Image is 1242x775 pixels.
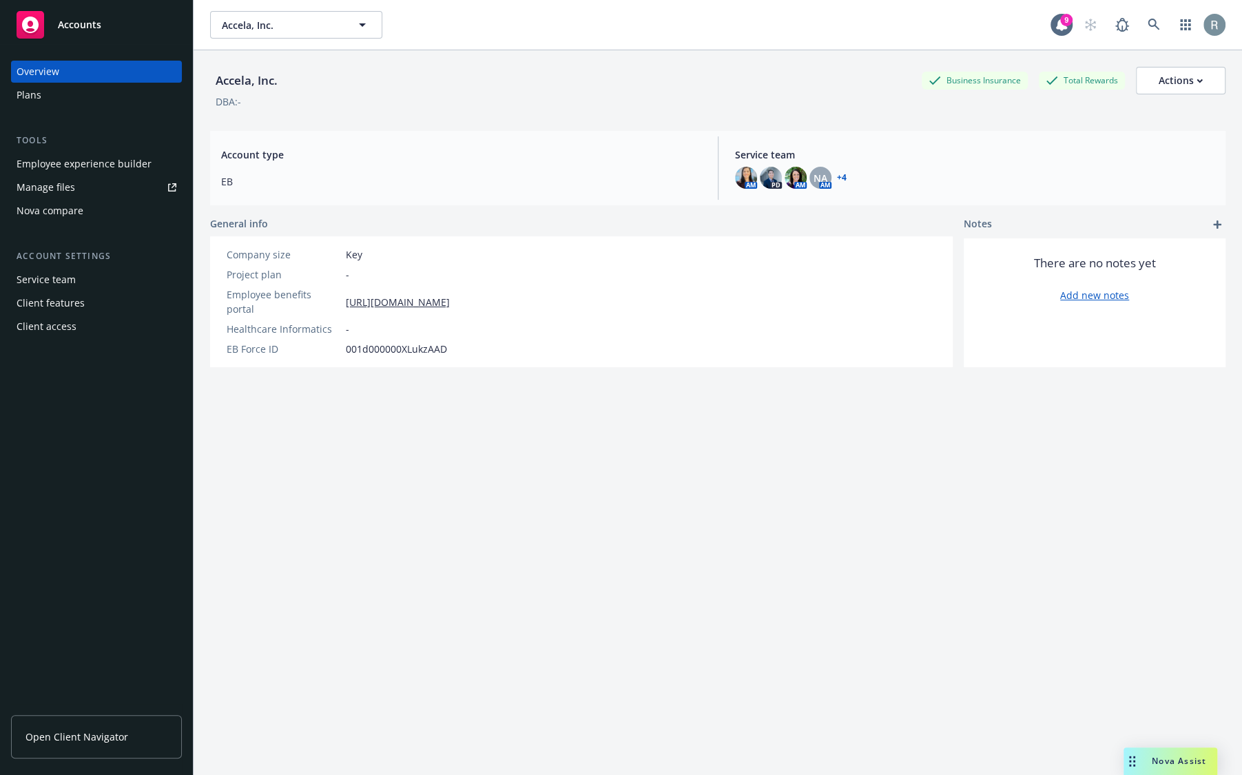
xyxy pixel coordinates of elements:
[210,11,382,39] button: Accela, Inc.
[346,322,349,336] span: -
[346,267,349,282] span: -
[221,174,701,189] span: EB
[922,72,1028,89] div: Business Insurance
[785,167,807,189] img: photo
[17,61,59,83] div: Overview
[11,292,182,314] a: Client features
[11,153,182,175] a: Employee experience builder
[1203,14,1225,36] img: photo
[11,134,182,147] div: Tools
[346,295,450,309] a: [URL][DOMAIN_NAME]
[222,18,341,32] span: Accela, Inc.
[837,174,847,182] a: +4
[210,72,283,90] div: Accela, Inc.
[17,316,76,338] div: Client access
[964,216,992,233] span: Notes
[346,342,447,356] span: 001d000000XLukzAAD
[58,19,101,30] span: Accounts
[346,247,362,262] span: Key
[11,61,182,83] a: Overview
[216,94,241,109] div: DBA: -
[17,200,83,222] div: Nova compare
[1172,11,1199,39] a: Switch app
[11,6,182,44] a: Accounts
[1060,288,1129,302] a: Add new notes
[11,84,182,106] a: Plans
[210,216,268,231] span: General info
[227,287,340,316] div: Employee benefits portal
[221,147,701,162] span: Account type
[11,249,182,263] div: Account settings
[227,322,340,336] div: Healthcare Informatics
[1152,755,1206,767] span: Nova Assist
[227,247,340,262] div: Company size
[1136,67,1225,94] button: Actions
[1077,11,1104,39] a: Start snowing
[11,269,182,291] a: Service team
[17,153,152,175] div: Employee experience builder
[17,84,41,106] div: Plans
[1060,14,1073,26] div: 9
[17,269,76,291] div: Service team
[1108,11,1136,39] a: Report a Bug
[11,316,182,338] a: Client access
[227,342,340,356] div: EB Force ID
[1209,216,1225,233] a: add
[25,730,128,744] span: Open Client Navigator
[814,171,827,185] span: NA
[17,292,85,314] div: Client features
[735,147,1215,162] span: Service team
[11,176,182,198] a: Manage files
[1124,747,1141,775] div: Drag to move
[17,176,75,198] div: Manage files
[11,200,182,222] a: Nova compare
[1159,68,1203,94] div: Actions
[735,167,757,189] img: photo
[1039,72,1125,89] div: Total Rewards
[1034,255,1156,271] span: There are no notes yet
[1140,11,1168,39] a: Search
[227,267,340,282] div: Project plan
[760,167,782,189] img: photo
[1124,747,1217,775] button: Nova Assist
